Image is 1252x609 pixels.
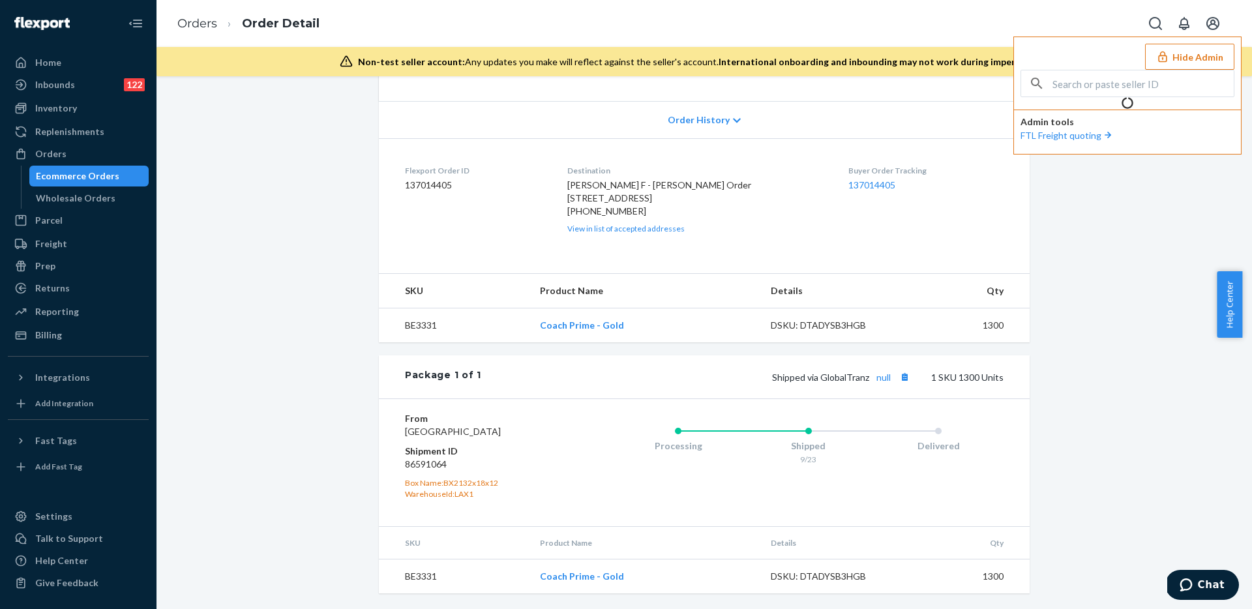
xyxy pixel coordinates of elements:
p: Admin tools [1021,115,1234,128]
span: Shipped via GlobalTranz [772,372,913,383]
div: Box Name: BX2132x18x12 [405,477,561,488]
a: Ecommerce Orders [29,166,149,186]
a: FTL Freight quoting [1021,130,1114,141]
div: Ecommerce Orders [36,170,119,183]
div: WarehouseId: LAX1 [405,488,561,499]
a: Replenishments [8,121,149,142]
button: Fast Tags [8,430,149,451]
div: Give Feedback [35,576,98,589]
th: Qty [903,274,1030,308]
th: SKU [379,527,529,559]
button: Integrations [8,367,149,388]
th: Qty [903,527,1030,559]
a: 137014405 [848,179,895,190]
a: Orders [8,143,149,164]
dd: 86591064 [405,458,561,471]
a: Add Integration [8,393,149,414]
a: Inventory [8,98,149,119]
div: Fast Tags [35,434,77,447]
a: Prep [8,256,149,276]
dt: From [405,412,561,425]
button: Open Search Box [1142,10,1169,37]
a: Help Center [8,550,149,571]
div: Add Fast Tag [35,461,82,472]
div: Shipped [743,439,874,453]
div: Billing [35,329,62,342]
div: Integrations [35,371,90,384]
a: View in list of accepted addresses [567,224,685,233]
div: Home [35,56,61,69]
span: International onboarding and inbounding may not work during impersonation. [719,56,1056,67]
a: Inbounds122 [8,74,149,95]
span: [PERSON_NAME] F - [PERSON_NAME] Order [STREET_ADDRESS] [567,179,751,203]
a: Returns [8,278,149,299]
a: null [876,372,891,383]
div: Freight [35,237,67,250]
button: Open notifications [1171,10,1197,37]
div: [PHONE_NUMBER] [567,205,828,218]
div: Package 1 of 1 [405,368,481,385]
th: Product Name [529,274,760,308]
div: Returns [35,282,70,295]
a: Freight [8,233,149,254]
div: 9/23 [743,454,874,465]
button: Copy tracking number [896,368,913,385]
iframe: Opens a widget where you can chat to one of our agents [1167,570,1239,602]
div: Delivered [873,439,1004,453]
td: 1300 [903,559,1030,593]
div: Wholesale Orders [36,192,115,205]
div: Talk to Support [35,532,103,545]
dd: 137014405 [405,179,546,192]
a: Billing [8,325,149,346]
div: Add Integration [35,398,93,409]
th: Details [760,527,904,559]
a: Parcel [8,210,149,231]
a: Coach Prime - Gold [540,319,624,331]
a: Wholesale Orders [29,188,149,209]
span: Order History [668,113,730,126]
span: Non-test seller account: [358,56,465,67]
div: Processing [613,439,743,453]
td: 1300 [903,308,1030,343]
div: Inventory [35,102,77,115]
a: Order Detail [242,16,320,31]
a: Coach Prime - Gold [540,571,624,582]
div: 1 SKU 1300 Units [481,368,1004,385]
img: Flexport logo [14,17,70,30]
a: Home [8,52,149,73]
div: Help Center [35,554,88,567]
a: Orders [177,16,217,31]
ol: breadcrumbs [167,5,330,43]
span: [GEOGRAPHIC_DATA] [405,426,501,437]
input: Search or paste seller ID [1052,70,1234,97]
div: Any updates you make will reflect against the seller's account. [358,55,1056,68]
dt: Buyer Order Tracking [848,165,1004,176]
td: BE3331 [379,559,529,593]
div: Reporting [35,305,79,318]
div: Replenishments [35,125,104,138]
div: Parcel [35,214,63,227]
div: Prep [35,260,55,273]
div: DSKU: DTADYSB3HGB [771,319,893,332]
div: DSKU: DTADYSB3HGB [771,570,893,583]
button: Give Feedback [8,572,149,593]
th: Details [760,274,904,308]
button: Hide Admin [1145,44,1234,70]
dt: Shipment ID [405,445,561,458]
button: Help Center [1217,271,1242,338]
dt: Destination [567,165,828,176]
td: BE3331 [379,308,529,343]
button: Open account menu [1200,10,1226,37]
dt: Flexport Order ID [405,165,546,176]
a: Reporting [8,301,149,322]
a: Add Fast Tag [8,456,149,477]
th: SKU [379,274,529,308]
th: Product Name [529,527,760,559]
div: Inbounds [35,78,75,91]
a: Settings [8,506,149,527]
div: Orders [35,147,67,160]
button: Talk to Support [8,528,149,549]
div: 122 [124,78,145,91]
